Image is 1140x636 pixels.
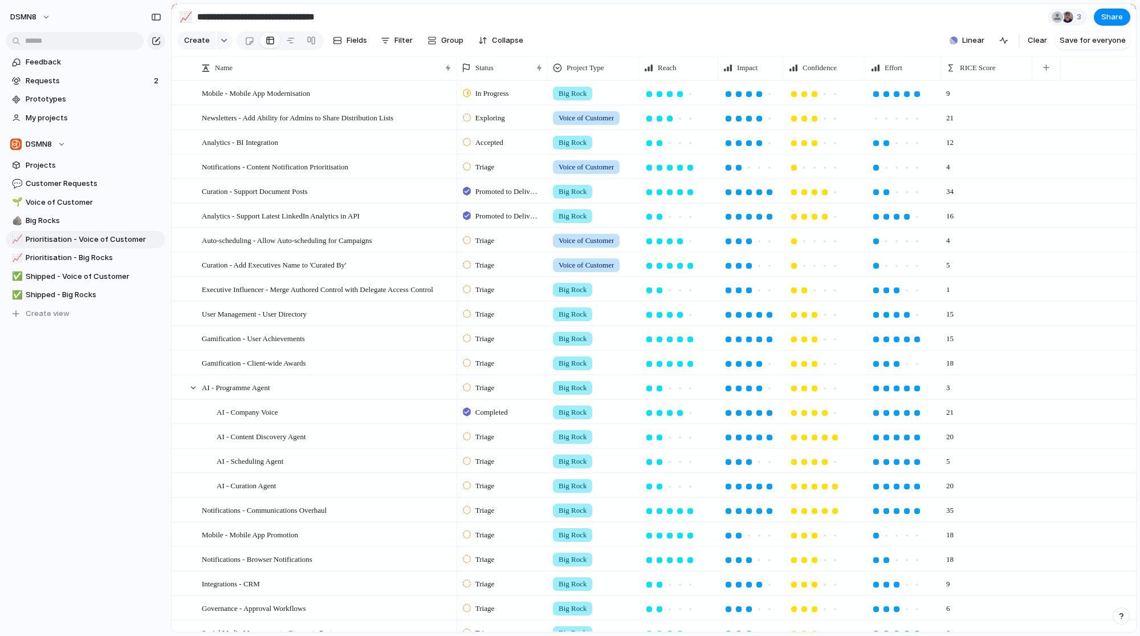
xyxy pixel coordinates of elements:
[960,62,995,74] span: RICE Score
[559,235,614,246] span: Voice of Customer
[962,35,984,46] span: Linear
[376,31,417,50] button: Filter
[177,31,215,50] button: Create
[942,474,958,492] span: 20
[26,178,161,189] span: Customer Requests
[180,9,192,25] div: 📈
[942,131,958,148] span: 12
[347,35,367,46] span: Fields
[12,214,20,228] div: 🪨
[475,62,494,74] span: Status
[6,175,165,192] a: 💬Customer Requests
[1060,35,1126,46] span: Save for everyone
[942,155,955,173] span: 4
[475,186,538,197] span: Promoted to Delivery
[559,480,587,492] span: Big Rock
[202,601,306,614] span: Governance - Approval Workflows
[6,110,165,127] a: My projects
[945,32,989,49] button: Linear
[26,112,161,124] span: My projects
[6,249,165,266] a: 📈Prioritisation - Big Rocks
[177,8,195,26] button: 📈
[217,454,283,467] span: AI - Scheduling Agent
[475,603,494,614] span: Triage
[475,260,494,271] span: Triage
[737,62,758,74] span: Impact
[26,75,150,87] span: Requests
[12,289,20,302] div: ✅
[202,282,433,295] span: Executive Influencer - Merge Authored Control with Delegate Access Control
[559,112,614,124] span: Voice of Customer
[559,603,587,614] span: Big Rock
[441,35,463,46] span: Group
[942,572,955,590] span: 9
[6,54,165,71] a: Feedback
[6,231,165,248] div: 📈Prioritisation - Voice of Customer
[217,430,306,443] span: AI - Content Discovery Agent
[202,380,270,394] span: AI - Programme Agent
[202,503,327,516] span: Notifications - Communications Overhaul
[559,260,614,271] span: Voice of Customer
[10,289,22,301] button: ✅
[475,431,494,443] span: Triage
[26,197,161,208] span: Voice of Customer
[942,499,958,516] span: 35
[6,286,165,303] a: ✅Shipped - Big Rocks
[942,82,955,99] span: 9
[942,425,958,443] span: 20
[942,449,955,467] span: 5
[6,268,165,285] div: ✅Shipped - Voice of Customer
[475,578,494,590] span: Triage
[26,289,161,301] span: Shipped - Big Rocks
[217,479,276,492] span: AI - Curation Agent
[394,35,413,46] span: Filter
[328,31,372,50] button: Fields
[942,180,958,197] span: 34
[202,356,306,369] span: Gamification - Client-wide Awards
[1077,11,1085,23] span: 3
[202,528,298,541] span: Mobile - Mobile App Promotion
[6,212,165,229] div: 🪨Big Rocks
[202,209,360,222] span: Analytics - Support Latest LinkedIn Analytics in API
[1055,31,1130,50] button: Save for everyone
[202,331,305,345] span: Gamification - User Achievements
[1101,11,1123,23] span: Share
[26,308,70,319] span: Create view
[942,278,955,295] span: 1
[26,56,161,68] span: Feedback
[942,376,955,394] span: 3
[942,548,958,565] span: 18
[202,258,346,271] span: Curation - Add Executives Name to 'Curated By'
[202,86,310,99] span: Mobile - Mobile App Modernisation
[559,358,587,369] span: Big Rock
[475,161,494,173] span: Triage
[202,307,307,320] span: User Management - User Directory
[559,382,587,394] span: Big Rock
[559,431,587,443] span: Big Rock
[942,302,958,320] span: 15
[10,197,22,208] button: 🌱
[26,215,161,226] span: Big Rocks
[6,305,165,322] button: Create view
[559,186,587,197] span: Big Rock
[475,382,494,394] span: Triage
[475,407,508,418] span: Completed
[559,284,587,295] span: Big Rock
[202,552,312,565] span: Notifications - Browser Notifications
[567,62,604,74] span: Project Type
[6,194,165,211] a: 🌱Voice of Customer
[559,578,587,590] span: Big Rock
[10,271,22,282] button: ✅
[942,229,955,246] span: 4
[12,252,20,265] div: 📈
[184,35,210,46] span: Create
[202,233,372,246] span: Auto-scheduling - Allow Auto-scheduling for Campaigns
[10,215,22,226] button: 🪨
[475,480,494,492] span: Triage
[942,523,958,541] span: 18
[202,184,308,197] span: Curation - Support Document Posts
[202,160,348,173] span: Notifications - Content Notification Prioritisation
[942,400,958,418] span: 21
